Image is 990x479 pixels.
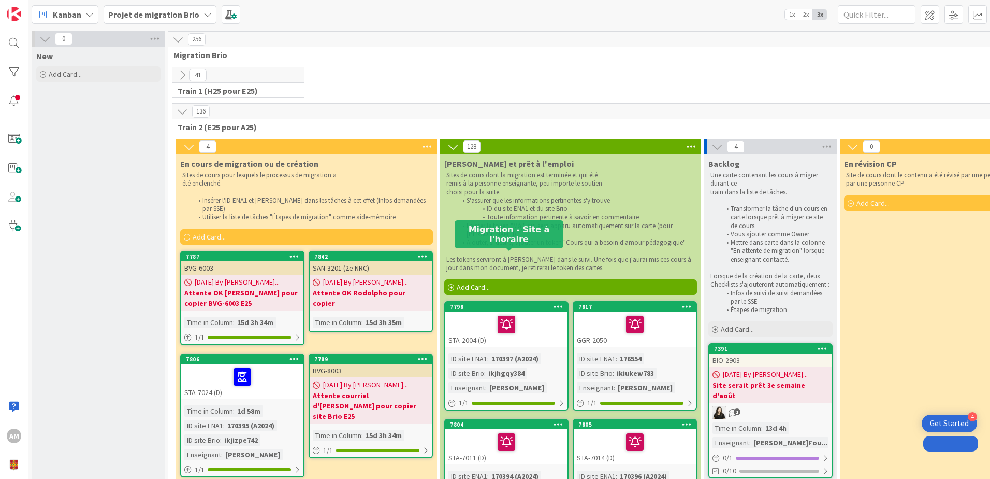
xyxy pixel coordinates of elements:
div: GGR-2050 [574,312,696,347]
span: 1 / 1 [587,398,597,408]
div: [PERSON_NAME]Fou... [751,437,830,448]
div: 7391 [714,345,832,353]
div: 7804 [445,420,567,429]
span: : [487,353,489,364]
div: 15d 3h 34m [235,317,276,328]
div: STA-7014 (D) [574,429,696,464]
b: Attente OK Rodolpho pour copier [313,288,429,308]
p: Sites de cours dont la migration est terminée et qui été [446,171,695,179]
div: 7804STA-7011 (D) [445,420,567,464]
span: [DATE] By [PERSON_NAME]... [723,369,808,380]
a: 7817GGR-2050ID site ENA1:176554ID site Brio:ikiukew783Enseignant:[PERSON_NAME]1/1 [573,301,697,411]
div: 7787BVG-6003 [181,252,303,275]
div: 15d 3h 34m [363,430,404,441]
span: 0 [863,140,880,153]
p: été enclenché. [182,179,431,188]
div: 7806STA-7024 (D) [181,355,303,399]
span: 1 / 1 [195,332,205,343]
div: 170395 (A2024) [225,420,277,431]
li: Utiliser la liste de tâches "Étapes de migration" comme aide-mémoire [193,213,431,221]
div: ID site ENA1 [577,353,616,364]
div: 1/1 [181,463,303,476]
div: 7789 [310,355,432,364]
div: ID site Brio [577,368,613,379]
div: 0/1 [709,452,832,464]
span: Kanban [53,8,81,21]
span: : [614,382,615,393]
span: : [485,382,487,393]
span: En révision CP [844,159,897,169]
span: [DATE] By [PERSON_NAME]... [323,277,408,288]
span: Add Card... [457,283,490,292]
div: 7842 [314,253,432,260]
div: 7798 [445,302,567,312]
li: Étapes de migration [721,306,831,314]
div: 7817GGR-2050 [574,302,696,347]
li: ID du site ENA1 et du site Brio [457,205,695,213]
span: Livré et prêt à l'emploi [444,159,574,169]
div: 7789 [314,356,432,363]
div: 1/1 [445,397,567,410]
div: 7805 [578,421,696,428]
span: 3x [813,9,827,20]
div: GB [709,406,832,419]
span: : [761,422,763,434]
li: Insérer l'ID ENA1 et [PERSON_NAME] dans les tâches à cet effet (Infos demandées par SSE) [193,196,431,214]
li: Toute information pertinente à savoir en commentaire [457,213,695,221]
span: Train 1 (H25 pour E25) [178,86,291,96]
a: 7842SAN-3201 (2e NRC)[DATE] By [PERSON_NAME]...Attente OK Rodolpho pour copierTime in Column:15d ... [309,251,433,332]
span: : [484,368,486,379]
div: 7806 [181,355,303,364]
li: Laisser le token "Màj" qui sera apparu automatiquement sur la carte (pour [PERSON_NAME]) [457,222,695,239]
span: 1 / 1 [323,445,333,456]
b: Attente courriel d'[PERSON_NAME] pour copier site Brio E25 [313,390,429,421]
div: Time in Column [712,422,761,434]
a: 7789BVG-8003[DATE] By [PERSON_NAME]...Attente courriel d'[PERSON_NAME] pour copier site Brio E25T... [309,354,433,458]
div: 7391BIO-2903 [709,344,832,367]
div: BIO-2903 [709,354,832,367]
div: 4 [968,412,977,421]
span: 136 [192,105,210,118]
img: Visit kanbanzone.com [7,7,21,21]
p: Les tokens serviront à [PERSON_NAME] dans le suivi. Une fois que j'aurai mis ces cours à jour dan... [446,256,695,273]
span: 128 [463,140,481,153]
div: Time in Column [184,317,233,328]
p: Une carte contenant les cours à migrer durant ce [710,171,831,188]
span: 0 [55,33,72,45]
div: 1/1 [181,331,303,344]
span: : [223,420,225,431]
div: ID site ENA1 [448,353,487,364]
span: 41 [189,69,207,81]
div: 15d 3h 35m [363,317,404,328]
div: AM [7,429,21,443]
div: STA-7024 (D) [181,364,303,399]
a: 7798STA-2004 (D)ID site ENA1:170397 (A2024)ID site Brio:ikjhgqy384Enseignant:[PERSON_NAME]1/1 [444,301,569,411]
div: 7817 [574,302,696,312]
img: avatar [7,458,21,472]
div: 7804 [450,421,567,428]
div: 7787 [181,252,303,261]
img: GB [712,406,726,419]
span: 1 / 1 [195,464,205,475]
span: Add Card... [49,69,82,79]
div: 7805STA-7014 (D) [574,420,696,464]
div: 7798 [450,303,567,311]
div: 1/1 [574,397,696,410]
div: ID site ENA1 [184,420,223,431]
span: : [233,317,235,328]
li: Transformer la tâche d'un cours en carte lorsque prêt à migrer ce site de cours. [721,205,831,230]
li: Ajouter, si désiré, ajouter un token "Cours qui a besoin d'amour pédagogique" [457,238,695,247]
span: : [233,405,235,417]
a: 7391BIO-2903[DATE] By [PERSON_NAME]...Site serait prêt 3e semaine d'aoûtGBTime in Column:13d 4hEn... [708,343,833,478]
span: 1 [734,408,740,415]
div: Enseignant [184,449,221,460]
div: Open Get Started checklist, remaining modules: 4 [922,415,977,432]
span: Add Card... [721,325,754,334]
div: Time in Column [313,430,361,441]
div: Get Started [930,418,969,429]
div: ID site Brio [184,434,220,446]
span: : [361,430,363,441]
p: train dans la liste de tâches. [710,188,831,196]
span: : [613,368,614,379]
span: : [361,317,363,328]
